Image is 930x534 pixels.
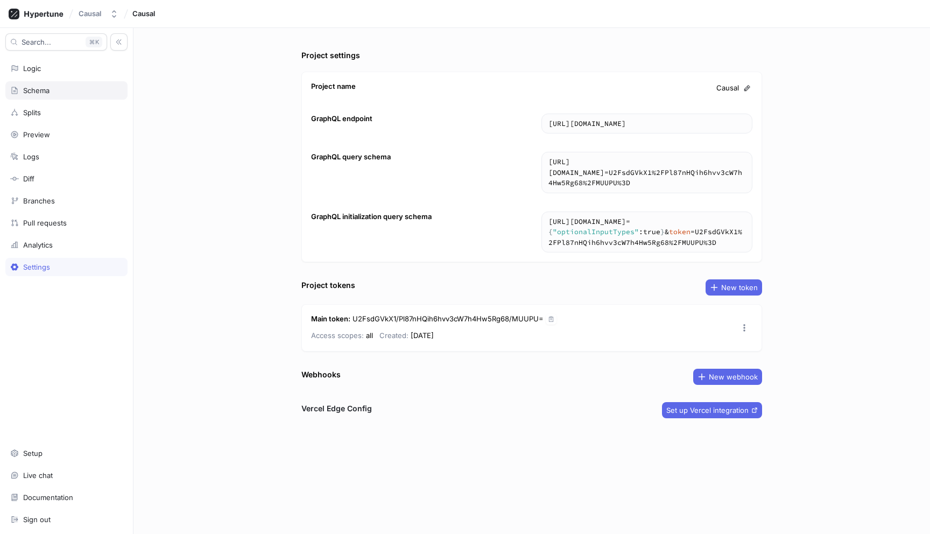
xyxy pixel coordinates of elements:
p: [DATE] [379,329,434,342]
span: U2FsdGVkX1/Pl87nHQih6hvv3cW7h4Hw5Rg68/MUUPU= [353,314,544,323]
div: GraphQL query schema [311,152,391,163]
div: Project tokens [301,279,355,291]
div: Causal [79,9,101,18]
div: Project settings [301,50,360,61]
div: Sign out [23,515,51,524]
p: all [311,329,373,342]
span: Created: [379,331,408,340]
button: Causal [74,5,123,23]
span: New token [721,284,758,291]
div: Webhooks [301,369,341,380]
div: Project name [311,81,356,92]
span: Causal [716,83,739,94]
div: GraphQL endpoint [311,114,372,124]
button: New webhook [693,369,762,385]
div: Diff [23,174,34,183]
span: Set up Vercel integration [666,407,749,413]
div: Preview [23,130,50,139]
span: New webhook [709,374,758,380]
div: Setup [23,449,43,458]
span: Causal [132,10,155,17]
div: Analytics [23,241,53,249]
div: Live chat [23,471,53,480]
button: Search...K [5,33,107,51]
div: K [86,37,102,47]
button: New token [706,279,762,296]
h3: Vercel Edge Config [301,403,372,414]
div: Settings [23,263,50,271]
div: Splits [23,108,41,117]
a: Documentation [5,488,128,507]
div: Documentation [23,493,73,502]
span: Search... [22,39,51,45]
strong: Main token : [311,314,350,323]
button: Set up Vercel integration [662,402,762,418]
div: Branches [23,196,55,205]
span: Access scopes: [311,331,364,340]
div: Logs [23,152,39,161]
div: Pull requests [23,219,67,227]
div: Logic [23,64,41,73]
textarea: [URL][DOMAIN_NAME] [542,114,752,133]
textarea: https://[DOMAIN_NAME]/schema?body={"optionalInputTypes":true}&token=U2FsdGVkX1%2FPl87nHQih6hvv3cW... [542,212,752,252]
div: GraphQL initialization query schema [311,212,432,222]
textarea: [URL][DOMAIN_NAME] [542,152,752,193]
div: Schema [23,86,50,95]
